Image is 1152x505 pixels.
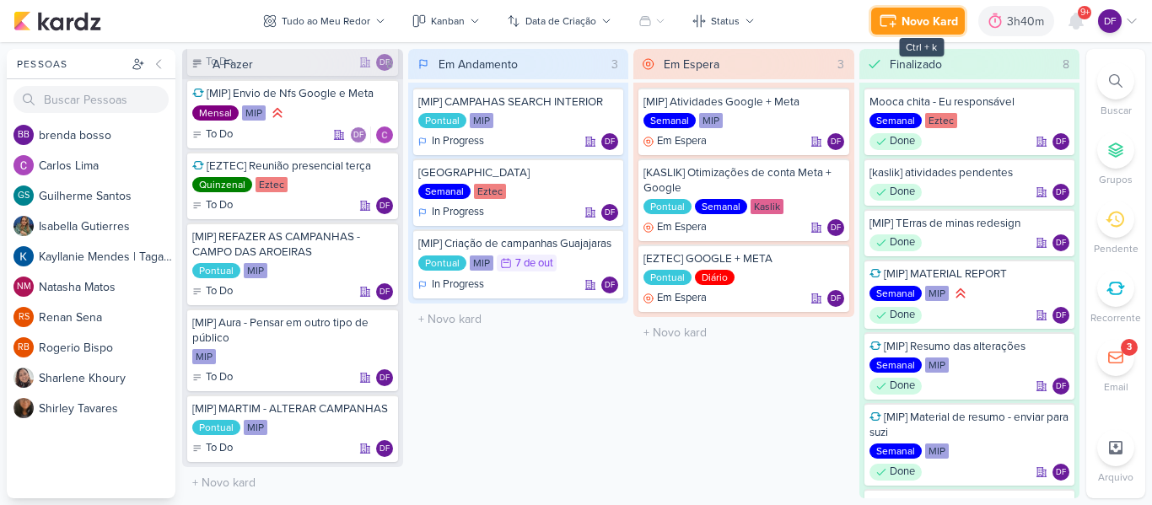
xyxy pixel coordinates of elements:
div: Semanal [869,113,922,128]
div: [KASLIK] Otimizações de conta Meta + Google [643,165,844,196]
div: To Do [192,369,233,386]
div: K a y l l a n i e M e n d e s | T a g a w a [39,248,175,266]
div: Responsável: Diego Freitas [827,219,844,236]
div: Responsável: Diego Freitas [376,283,393,300]
div: Diego Freitas [350,126,367,143]
div: MIP [925,443,949,459]
div: Eztec [256,177,288,192]
p: DF [1056,239,1066,248]
div: MIP [192,349,216,364]
div: [EZTEC] Reunião presencial terça [192,158,393,174]
div: S h a r l e n e K h o u r y [39,369,175,387]
div: Pontual [418,255,466,271]
p: Em Espera [657,133,707,150]
input: + Novo kard [412,307,626,331]
div: Diego Freitas [1052,464,1069,481]
div: Em Espera [643,290,707,307]
div: Diego Freitas [1052,184,1069,201]
div: Diego Freitas [827,290,844,307]
img: Carlos Lima [13,155,34,175]
div: Responsável: Diego Freitas [601,204,618,221]
img: Kayllanie Mendes | Tagawa [13,246,34,266]
div: 8 [1056,56,1076,73]
div: Guilherme Santos [13,185,34,206]
div: N a t a s h a M a t o s [39,278,175,296]
div: brenda bosso [13,125,34,145]
div: Diego Freitas [1052,307,1069,324]
div: Finalizado [890,56,942,73]
p: Em Espera [657,219,707,236]
div: MIP [470,113,493,128]
div: To Do [192,197,233,214]
div: Responsável: Diego Freitas [376,197,393,214]
p: Done [890,464,915,481]
div: Semanal [869,443,922,459]
div: Responsável: Diego Freitas [827,290,844,307]
p: Buscar [1101,103,1132,118]
div: Pontual [192,420,240,435]
div: Ctrl + k [899,38,944,56]
div: Done [869,184,922,201]
div: To Do [192,126,233,143]
div: Natasha Matos [13,277,34,297]
div: Responsável: Diego Freitas [601,133,618,150]
p: DF [380,374,390,383]
p: DF [831,224,841,233]
div: Responsável: Diego Freitas [376,369,393,386]
div: 3 [605,56,625,73]
div: Diego Freitas [827,219,844,236]
p: DF [831,295,841,304]
div: To Do [192,283,233,300]
p: GS [18,191,30,201]
p: DF [380,202,390,211]
div: Pontual [643,199,692,214]
div: Diego Freitas [601,133,618,150]
div: [MIP] TErras de minas redesign [869,216,1070,231]
p: NM [17,282,31,292]
div: Responsável: Diego Freitas [827,133,844,150]
div: Diego Freitas [601,277,618,293]
div: Pontual [643,270,692,285]
div: Quinzenal [192,177,252,192]
div: Kaslik [751,199,783,214]
img: Sharlene Khoury [13,368,34,388]
p: DF [1056,138,1066,147]
div: [MIP] REFAZER AS CAMPANHAS - CAMPO DAS AROEIRAS [192,229,393,260]
div: Diego Freitas [1052,133,1069,150]
div: To Do [192,440,233,457]
div: Diego Freitas [601,204,618,221]
p: DF [380,288,390,297]
div: Mooca chita - Eu responsável [869,94,1070,110]
div: Done [869,234,922,251]
div: Pontual [418,113,466,128]
div: R e n a n S e n a [39,309,175,326]
div: Em Espera [643,133,707,150]
div: Rogerio Bispo [13,337,34,357]
p: DF [605,138,615,147]
div: [MIP] Material de resumo - enviar para suzi [869,410,1070,440]
p: Done [890,378,915,395]
div: Semanal [695,199,747,214]
div: [MIP] MATERIAL REPORT [869,266,1070,282]
p: Done [890,184,915,201]
div: Responsável: Diego Freitas [376,440,393,457]
p: In Progress [432,133,484,150]
div: [MIP] Atividades Google + Meta [643,94,844,110]
div: S h i r l e y T a v a r e s [39,400,175,417]
input: + Novo kard [186,470,400,495]
div: Semanal [869,286,922,301]
div: Responsável: Diego Freitas [1052,307,1069,324]
p: DF [353,132,363,140]
p: DF [1056,383,1066,391]
div: Semanal [869,357,922,373]
div: [MIP] Criação de campanhas Guajajaras [418,236,619,251]
div: Responsável: Carlos Lima [376,126,393,143]
div: Diego Freitas [376,440,393,457]
div: Diego Freitas [376,197,393,214]
div: [MIP] Resumo das alterações [869,339,1070,354]
img: Isabella Gutierres [13,216,34,236]
p: RB [18,343,30,352]
p: DF [1056,189,1066,197]
p: Em Espera [657,290,707,307]
div: Done [869,307,922,324]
